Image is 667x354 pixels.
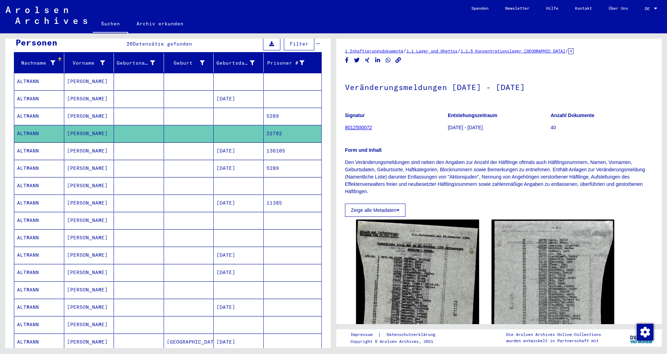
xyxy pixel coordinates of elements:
div: Geburtsname [117,57,164,68]
div: Nachname [17,57,64,68]
mat-cell: [PERSON_NAME] [64,299,114,316]
mat-cell: ALTMANN [14,229,64,246]
mat-cell: [PERSON_NAME] [64,177,114,194]
div: Vorname [67,59,105,67]
button: Copy link [395,56,402,65]
div: Geburtsdatum [216,59,255,67]
div: Geburtsdatum [216,57,263,68]
h1: Veränderungsmeldungen [DATE] - [DATE] [345,71,653,102]
mat-cell: ALTMANN [14,212,64,229]
mat-cell: [DATE] [214,90,264,107]
div: Vorname [67,57,114,68]
span: Filter [290,41,308,47]
a: Datenschutzerklärung [381,331,444,338]
mat-cell: [PERSON_NAME] [64,247,114,264]
a: Suchen [93,15,128,33]
a: Archiv erkunden [128,15,192,32]
b: Form und Inhalt [345,147,382,153]
mat-cell: [PERSON_NAME] [64,90,114,107]
p: Den Veränderungsmeldungen sind neben den Angaben zur Anzahl der Häftlinge oftmals auch Häftlingsn... [345,159,653,195]
mat-cell: [DATE] [214,142,264,159]
div: Geburtsname [117,59,155,67]
span: / [565,48,568,54]
img: Zustimmung ändern [637,324,653,340]
p: Copyright © Arolsen Archives, 2021 [351,338,444,345]
div: Prisoner # [266,59,305,67]
mat-cell: ALTMANN [14,177,64,194]
mat-cell: [GEOGRAPHIC_DATA] [164,334,214,351]
b: Anzahl Dokumente [551,113,594,118]
b: Signatur [345,113,365,118]
div: Geburt‏ [167,59,205,67]
mat-cell: 11385 [264,195,322,212]
button: Share on WhatsApp [385,56,392,65]
div: Personen [16,36,57,49]
a: 8012500072 [345,125,372,130]
mat-cell: ALTMANN [14,334,64,351]
mat-cell: [PERSON_NAME] [64,142,114,159]
mat-cell: ALTMANN [14,108,64,125]
span: 26 [126,41,133,47]
mat-cell: ALTMANN [14,125,64,142]
button: Share on Twitter [353,56,361,65]
mat-cell: [DATE] [214,160,264,177]
mat-cell: [DATE] [214,195,264,212]
a: 1 Inhaftierungsdokumente [345,48,403,53]
div: Geburt‏ [167,57,214,68]
a: 1.1.5 Konzentrationslager [GEOGRAPHIC_DATA] [461,48,565,53]
button: Zeige alle Metadaten [345,204,405,217]
mat-cell: [PERSON_NAME] [64,125,114,142]
mat-cell: [DATE] [214,334,264,351]
mat-cell: [PERSON_NAME] [64,73,114,90]
mat-cell: ALTMANN [14,90,64,107]
div: Nachname [17,59,55,67]
p: 40 [551,124,653,131]
mat-cell: ALTMANN [14,299,64,316]
p: wurden entwickelt in Partnerschaft mit [506,338,601,344]
mat-cell: [PERSON_NAME] [64,212,114,229]
mat-cell: [PERSON_NAME] [64,334,114,351]
mat-cell: [DATE] [214,264,264,281]
span: Datensätze gefunden [133,41,192,47]
mat-cell: [PERSON_NAME] [64,195,114,212]
div: Prisoner # [266,57,313,68]
mat-cell: ALTMANN [14,73,64,90]
mat-header-cell: Geburtsdatum [214,53,264,73]
mat-cell: ALTMANN [14,247,64,264]
mat-cell: ALTMANN [14,316,64,333]
mat-cell: [PERSON_NAME] [64,316,114,333]
a: Impressum [351,331,378,338]
mat-cell: [DATE] [214,299,264,316]
mat-cell: 5289 [264,108,322,125]
mat-cell: 136105 [264,142,322,159]
button: Share on Facebook [343,56,351,65]
p: Die Arolsen Archives Online-Collections [506,331,601,338]
mat-header-cell: Vorname [64,53,114,73]
mat-cell: [PERSON_NAME] [64,281,114,298]
p: [DATE] - [DATE] [448,124,550,131]
button: Share on Xing [364,56,371,65]
mat-cell: [PERSON_NAME] [64,264,114,281]
span: / [458,48,461,54]
div: | [351,331,444,338]
mat-header-cell: Geburt‏ [164,53,214,73]
mat-header-cell: Nachname [14,53,64,73]
mat-header-cell: Prisoner # [264,53,322,73]
mat-cell: ALTMANN [14,264,64,281]
mat-cell: ALTMANN [14,281,64,298]
button: Share on LinkedIn [374,56,381,65]
mat-cell: ALTMANN [14,142,64,159]
img: Arolsen_neg.svg [6,7,87,24]
mat-cell: [PERSON_NAME] [64,108,114,125]
mat-cell: [PERSON_NAME] [64,229,114,246]
span: / [403,48,406,54]
mat-cell: ALTMANN [14,160,64,177]
img: yv_logo.png [628,329,654,346]
mat-cell: [PERSON_NAME] [64,160,114,177]
mat-cell: 5289 [264,160,322,177]
b: Entstehungszeitraum [448,113,497,118]
mat-header-cell: Geburtsname [114,53,164,73]
span: DE [645,6,652,11]
mat-cell: 22782 [264,125,322,142]
mat-cell: [DATE] [214,247,264,264]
